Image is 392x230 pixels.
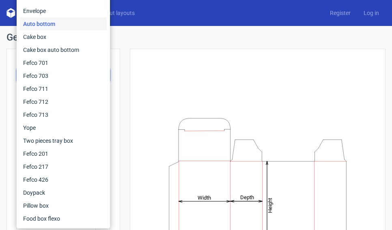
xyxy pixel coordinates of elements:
[20,212,107,225] div: Food box flexo
[240,194,254,200] tspan: Depth
[93,9,141,17] a: Diecut layouts
[323,9,357,17] a: Register
[20,56,107,69] div: Fefco 701
[198,194,211,200] tspan: Width
[267,198,273,213] tspan: Height
[20,147,107,160] div: Fefco 201
[20,4,107,17] div: Envelope
[357,9,386,17] a: Log in
[20,199,107,212] div: Pillow box
[20,82,107,95] div: Fefco 711
[20,95,107,108] div: Fefco 712
[20,121,107,134] div: Yope
[20,173,107,186] div: Fefco 426
[20,134,107,147] div: Two pieces tray box
[20,69,107,82] div: Fefco 703
[20,160,107,173] div: Fefco 217
[20,17,107,30] div: Auto bottom
[20,108,107,121] div: Fefco 713
[6,32,386,42] h1: Generate new dieline
[20,30,107,43] div: Cake box
[20,186,107,199] div: Doypack
[20,43,107,56] div: Cake box auto bottom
